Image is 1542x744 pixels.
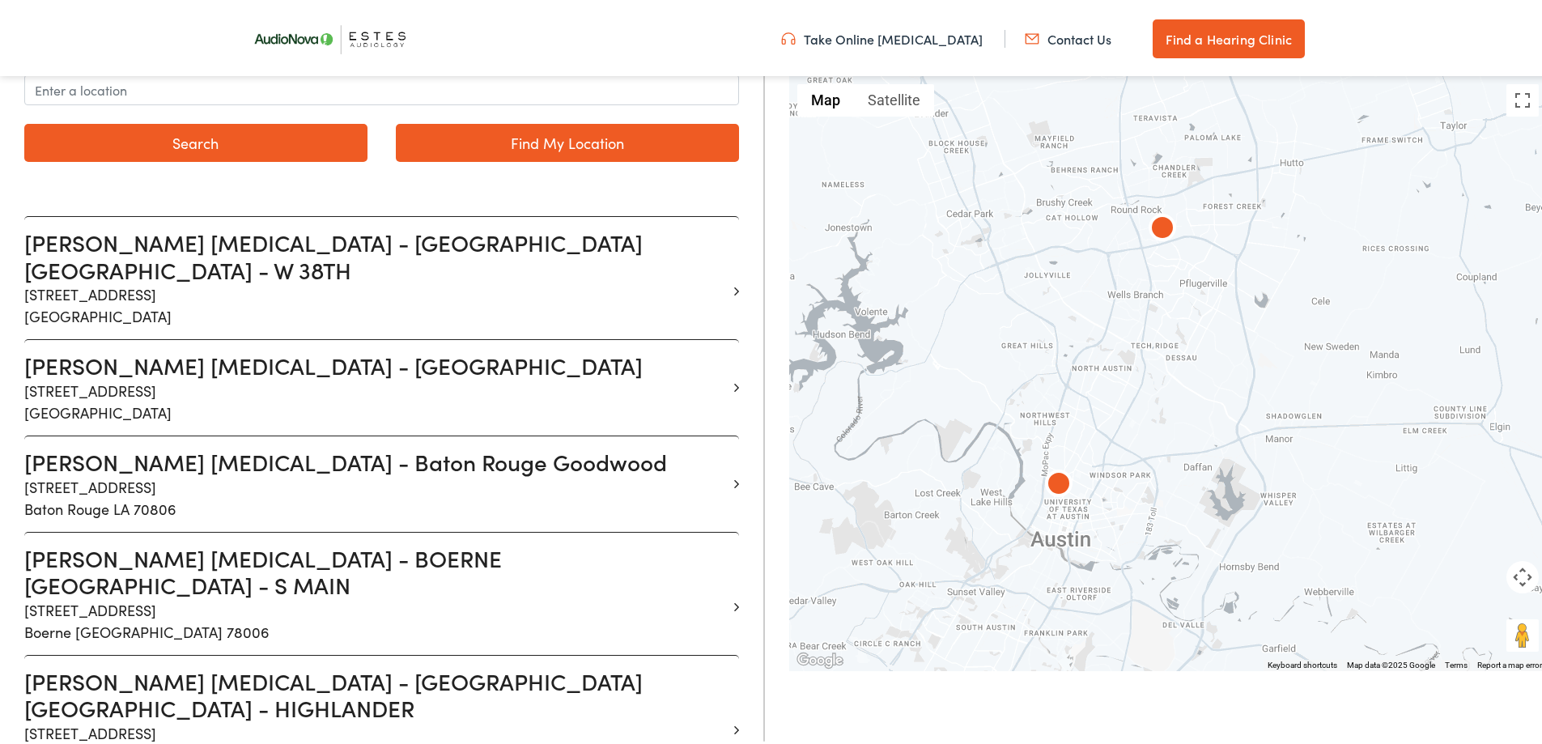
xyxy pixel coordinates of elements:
p: [STREET_ADDRESS] [GEOGRAPHIC_DATA] [24,376,727,420]
a: [PERSON_NAME] [MEDICAL_DATA] - BOERNE [GEOGRAPHIC_DATA] - S MAIN [STREET_ADDRESS]Boerne [GEOGRAPH... [24,542,727,640]
p: [STREET_ADDRESS] Baton Rouge LA 70806 [24,473,727,517]
h3: [PERSON_NAME] [MEDICAL_DATA] - BOERNE [GEOGRAPHIC_DATA] - S MAIN [24,542,727,596]
img: utility icon [781,27,796,45]
a: Take Online [MEDICAL_DATA] [781,27,983,45]
h3: [PERSON_NAME] [MEDICAL_DATA] - [GEOGRAPHIC_DATA] [GEOGRAPHIC_DATA] - HIGHLANDER [24,665,727,719]
a: [PERSON_NAME] [MEDICAL_DATA] - Baton Rouge Goodwood [STREET_ADDRESS]Baton Rouge LA 70806 [24,445,727,517]
h3: [PERSON_NAME] [MEDICAL_DATA] - [GEOGRAPHIC_DATA] [24,349,727,376]
input: Enter a location [24,71,739,102]
a: [PERSON_NAME] [MEDICAL_DATA] - [GEOGRAPHIC_DATA] [GEOGRAPHIC_DATA] - W 38TH [STREET_ADDRESS][GEOG... [24,226,727,324]
h3: [PERSON_NAME] [MEDICAL_DATA] - [GEOGRAPHIC_DATA] [GEOGRAPHIC_DATA] - W 38TH [24,226,727,280]
a: Find My Location [396,121,739,159]
h3: [PERSON_NAME] [MEDICAL_DATA] - Baton Rouge Goodwood [24,445,727,473]
a: Find a Hearing Clinic [1153,16,1305,55]
p: [STREET_ADDRESS] Boerne [GEOGRAPHIC_DATA] 78006 [24,596,727,640]
a: Contact Us [1025,27,1111,45]
p: [STREET_ADDRESS] [GEOGRAPHIC_DATA] [24,280,727,324]
a: [PERSON_NAME] [MEDICAL_DATA] - [GEOGRAPHIC_DATA] [STREET_ADDRESS][GEOGRAPHIC_DATA] [24,349,727,420]
button: Search [24,121,367,159]
img: utility icon [1025,27,1039,45]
